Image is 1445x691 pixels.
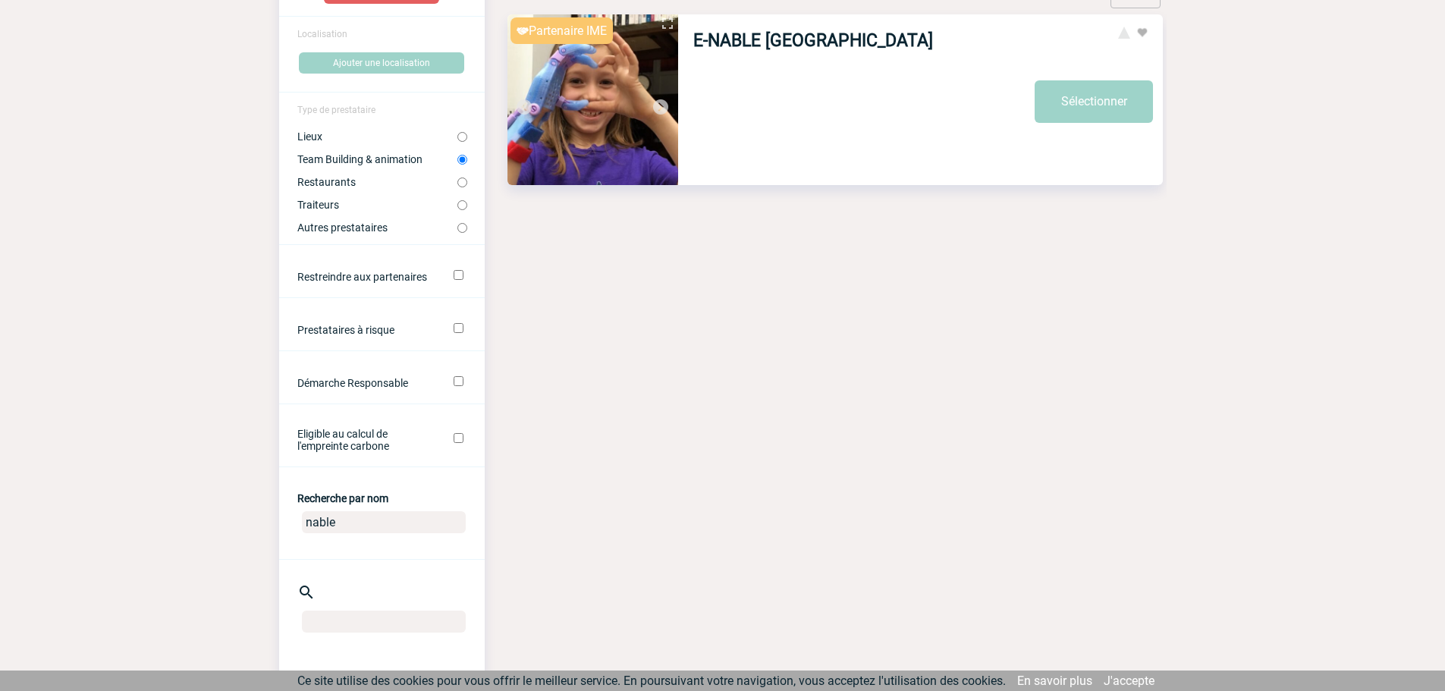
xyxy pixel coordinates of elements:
[454,433,463,443] input: Eligible au calcul de l'empreinte carbone
[517,27,529,35] img: partnaire IME
[1017,674,1092,688] a: En savoir plus
[297,377,433,389] label: Démarche Responsable
[297,105,375,115] span: Type de prestataire
[297,176,457,188] label: Restaurants
[454,376,463,386] input: Démarche Responsable
[297,199,457,211] label: Traiteurs
[693,30,933,51] a: E-NABLE [GEOGRAPHIC_DATA]
[1118,27,1130,39] span: Risque moyen
[297,674,1006,688] span: Ce site utilise des cookies pour vous offrir le meilleur service. En poursuivant votre navigation...
[1035,80,1153,123] a: Sélectionner
[297,29,347,39] span: Localisation
[297,271,433,283] label: Restreindre aux partenaires
[507,14,678,185] img: 1.jpg
[297,492,388,504] label: Recherche par nom
[299,52,464,74] button: Ajouter une localisation
[297,153,457,165] label: Team Building & animation
[297,324,433,336] label: Prestataires à risque
[1104,674,1154,688] a: J'accepte
[297,428,433,452] label: Eligible au calcul de l'empreinte carbone
[1136,27,1148,39] img: Ajouter aux favoris
[510,17,613,44] div: Partenaire IME
[297,130,457,143] label: Lieux
[297,583,316,601] img: search-24-px.png
[297,221,457,234] label: Autres prestataires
